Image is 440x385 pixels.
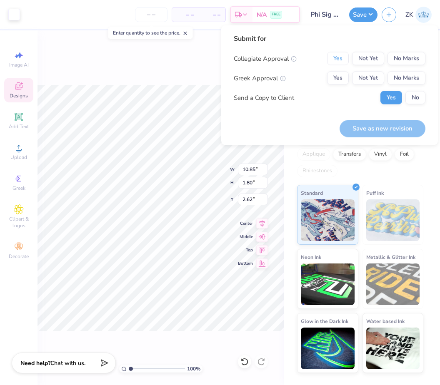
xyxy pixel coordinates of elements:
span: Image AI [9,62,29,68]
span: Neon Ink [301,253,321,261]
div: Foil [395,148,414,161]
span: 100 % [187,365,200,373]
span: Metallic & Glitter Ink [366,253,415,261]
div: Collegiate Approval [234,54,297,63]
a: ZK [405,7,432,23]
span: Middle [238,234,253,240]
span: Chat with us. [50,359,85,367]
div: Submit for [234,34,425,44]
button: No Marks [387,52,425,65]
strong: Need help? [20,359,50,367]
span: Decorate [9,253,29,260]
img: Metallic & Glitter Ink [366,263,420,305]
img: Water based Ink [366,328,420,369]
span: Puff Ink [366,189,384,197]
div: Applique [297,148,330,161]
div: Rhinestones [297,165,337,177]
div: Enter quantity to see the price. [108,27,193,39]
span: Glow in the Dark Ink [301,317,348,325]
img: Zara Khokhar [415,7,432,23]
span: N/A [257,10,267,19]
span: Greek [12,185,25,191]
span: Bottom [238,261,253,266]
img: Glow in the Dark Ink [301,328,355,369]
div: Transfers [333,148,366,161]
button: No Marks [387,72,425,85]
img: Neon Ink [301,263,355,305]
button: Yes [327,72,349,85]
span: – – [204,10,220,19]
button: Yes [327,52,349,65]
span: Clipart & logos [4,216,33,229]
button: Not Yet [352,72,384,85]
span: – – [177,10,194,19]
span: ZK [405,10,413,20]
input: Untitled Design [304,6,345,23]
button: Save [349,7,377,22]
div: Greek Approval [234,73,286,83]
span: Add Text [9,123,29,130]
span: FREE [272,12,280,17]
div: Send a Copy to Client [234,93,294,102]
span: Top [238,247,253,253]
span: Designs [10,92,28,99]
span: Water based Ink [366,317,405,325]
button: No [405,91,425,104]
img: Puff Ink [366,199,420,241]
span: Upload [10,154,27,161]
button: Not Yet [352,52,384,65]
div: Vinyl [369,148,392,161]
button: Yes [380,91,402,104]
img: Standard [301,199,355,241]
input: – – [135,7,167,22]
span: Center [238,221,253,226]
span: Standard [301,189,323,197]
